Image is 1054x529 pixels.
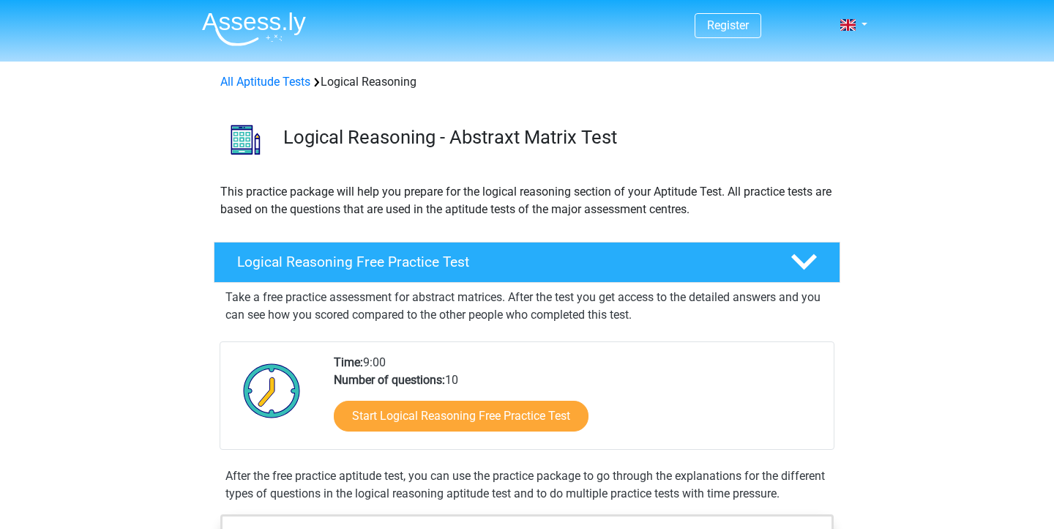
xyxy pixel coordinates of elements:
h3: Logical Reasoning - Abstraxt Matrix Test [283,126,829,149]
b: Number of questions: [334,373,445,387]
a: All Aptitude Tests [220,75,310,89]
img: Clock [235,354,309,427]
img: Assessly [202,12,306,46]
a: Start Logical Reasoning Free Practice Test [334,401,588,432]
img: logical reasoning [214,108,277,171]
div: 9:00 10 [323,354,833,449]
a: Register [707,18,749,32]
h4: Logical Reasoning Free Practice Test [237,254,767,270]
b: Time: [334,355,363,369]
a: Logical Reasoning Free Practice Test [208,242,846,283]
p: Take a free practice assessment for abstract matrices. After the test you get access to the detai... [225,289,829,324]
p: This practice package will help you prepare for the logical reasoning section of your Aptitude Te... [220,183,834,218]
div: Logical Reasoning [214,73,840,91]
div: After the free practice aptitude test, you can use the practice package to go through the explana... [220,467,834,503]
